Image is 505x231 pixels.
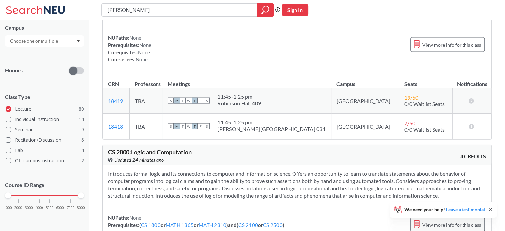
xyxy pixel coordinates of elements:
a: CS 1800 [141,222,161,228]
div: Campus [5,24,84,31]
input: Choose one or multiple [7,37,62,45]
a: 18418 [108,123,123,130]
svg: Dropdown arrow [77,40,80,43]
span: F [198,123,204,129]
span: None [129,215,141,221]
span: M [174,98,180,104]
span: T [180,98,186,104]
span: View more info for this class [422,221,481,229]
div: CRN [108,80,119,88]
span: 6 [81,136,84,144]
span: T [192,123,198,129]
span: None [129,35,141,41]
span: 6000 [56,206,64,210]
span: None [136,57,148,62]
th: Notifications [453,74,491,88]
span: Updated 24 minutes ago [114,156,164,164]
label: Seminar [6,125,84,134]
div: 11:45 - 1:25 pm [217,93,261,100]
span: S [204,98,210,104]
div: Robinson Hall 409 [217,100,261,107]
span: S [204,123,210,129]
span: 14 [79,116,84,123]
span: 4 [81,147,84,154]
a: MATH 1365 [166,222,194,228]
label: Lab [6,146,84,155]
input: Class, professor, course number, "phrase" [107,4,252,16]
span: T [192,98,198,104]
span: Class Type [5,93,84,101]
span: 9 [81,126,84,133]
span: None [138,49,150,55]
a: Leave a testimonial [446,207,485,212]
div: magnifying glass [257,3,274,17]
span: 4 CREDITS [460,153,486,160]
div: NUPaths: Prerequisites: Corequisites: Course fees: [108,34,151,63]
label: Lecture [6,105,84,113]
a: CS 2500 [263,222,283,228]
span: M [174,123,180,129]
label: Individual Instruction [6,115,84,124]
button: Sign In [282,4,308,16]
span: 2000 [14,206,22,210]
span: 1000 [4,206,12,210]
span: 8000 [77,206,85,210]
span: View more info for this class [422,41,481,49]
td: [GEOGRAPHIC_DATA] [331,88,399,114]
a: CS 2100 [238,222,258,228]
div: 11:45 - 1:25 pm [217,119,326,126]
span: 0/0 Waitlist Seats [404,101,445,107]
th: Seats [399,74,453,88]
svg: magnifying glass [261,5,269,15]
span: 7 / 50 [404,120,415,126]
label: Off-campus instruction [6,156,84,165]
span: S [168,98,174,104]
p: Course ID Range [5,181,84,189]
span: 5000 [46,206,54,210]
span: 4000 [35,206,43,210]
td: [GEOGRAPHIC_DATA] [331,114,399,139]
td: TBA [129,88,162,114]
th: Campus [331,74,399,88]
span: T [180,123,186,129]
span: CS 2800 : Logic and Computation [108,148,192,156]
span: F [198,98,204,104]
span: None [139,42,151,48]
span: 80 [79,105,84,113]
span: S [168,123,174,129]
span: W [186,123,192,129]
section: Introduces formal logic and its connections to computer and information science. Offers an opport... [108,170,486,199]
th: Meetings [162,74,331,88]
td: TBA [129,114,162,139]
span: 19 / 50 [404,94,418,101]
span: W [186,98,192,104]
label: Recitation/Discussion [6,136,84,144]
a: MATH 2310 [199,222,226,228]
span: We need your help! [404,207,485,212]
span: 2 [81,157,84,164]
div: [PERSON_NAME][GEOGRAPHIC_DATA] 031 [217,126,326,132]
th: Professors [129,74,162,88]
a: 18419 [108,98,123,104]
span: 0/0 Waitlist Seats [404,126,445,133]
span: 7000 [67,206,75,210]
p: Honors [5,67,23,74]
span: 3000 [25,206,33,210]
div: Dropdown arrow [5,35,84,47]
